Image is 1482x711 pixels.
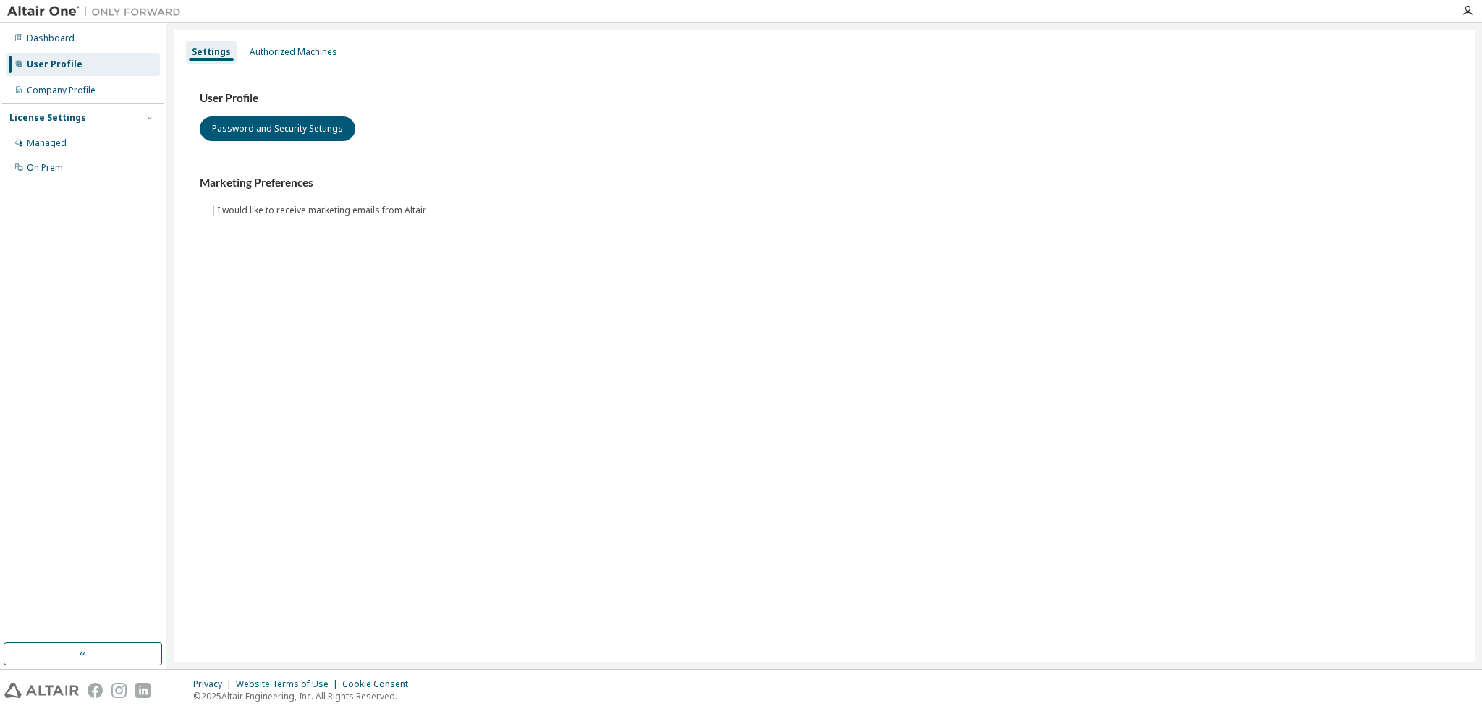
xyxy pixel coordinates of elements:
div: On Prem [27,162,63,174]
div: Cookie Consent [342,678,417,690]
img: facebook.svg [88,683,103,698]
div: User Profile [27,59,82,70]
img: altair_logo.svg [4,683,79,698]
h3: Marketing Preferences [200,176,1449,190]
img: Altair One [7,4,188,19]
img: instagram.svg [111,683,127,698]
div: Managed [27,137,67,149]
p: © 2025 Altair Engineering, Inc. All Rights Reserved. [193,690,417,702]
div: Company Profile [27,85,96,96]
h3: User Profile [200,91,1449,106]
button: Password and Security Settings [200,116,355,141]
div: Website Terms of Use [236,678,342,690]
div: License Settings [9,112,86,124]
div: Authorized Machines [250,46,337,58]
label: I would like to receive marketing emails from Altair [217,202,429,219]
div: Privacy [193,678,236,690]
div: Dashboard [27,33,75,44]
div: Settings [192,46,231,58]
img: linkedin.svg [135,683,151,698]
